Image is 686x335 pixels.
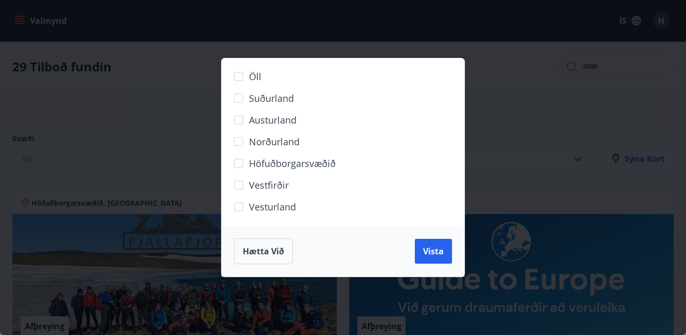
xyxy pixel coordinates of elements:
span: Vesturland [249,200,296,214]
button: Hætta við [234,238,293,264]
button: Vista [415,239,452,264]
span: Öll [249,70,261,83]
span: Vestfirðir [249,178,289,192]
span: Vista [423,246,444,257]
span: Suðurland [249,92,294,105]
span: Austurland [249,113,297,127]
span: Höfuðborgarsvæðið [249,157,336,170]
span: Norðurland [249,135,300,148]
span: Hætta við [243,246,284,257]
